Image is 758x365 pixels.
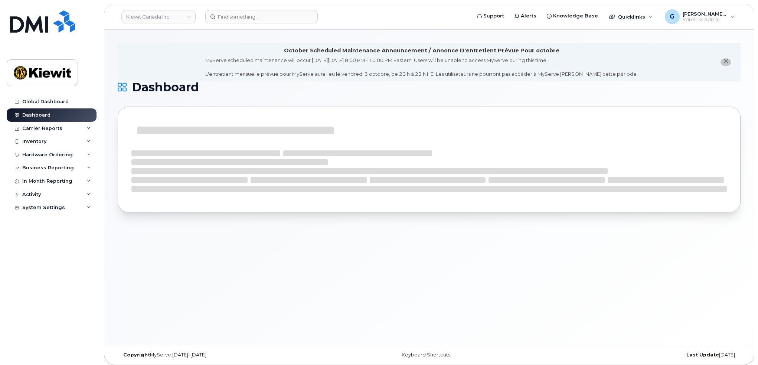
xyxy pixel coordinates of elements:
span: Dashboard [132,82,199,93]
strong: Last Update [686,352,719,358]
button: close notification [721,58,731,66]
div: MyServe [DATE]–[DATE] [118,352,325,358]
div: October Scheduled Maintenance Announcement / Annonce D'entretient Prévue Pour octobre [284,47,559,55]
strong: Copyright [123,352,150,358]
div: MyServe scheduled maintenance will occur [DATE][DATE] 8:00 PM - 10:00 PM Eastern. Users will be u... [205,57,638,78]
a: Keyboard Shortcuts [402,352,450,358]
div: [DATE] [533,352,741,358]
